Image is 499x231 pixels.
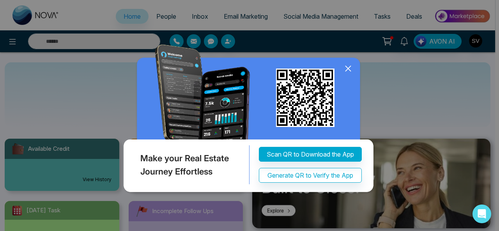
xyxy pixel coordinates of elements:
[276,69,334,127] img: qr_for_download_app.png
[259,168,362,183] button: Generate QR to Verify the App
[259,147,362,162] button: Scan QR to Download the App
[472,205,491,223] div: Open Intercom Messenger
[122,44,377,196] img: QRModal
[122,145,249,184] div: Make your Real Estate Journey Effortless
